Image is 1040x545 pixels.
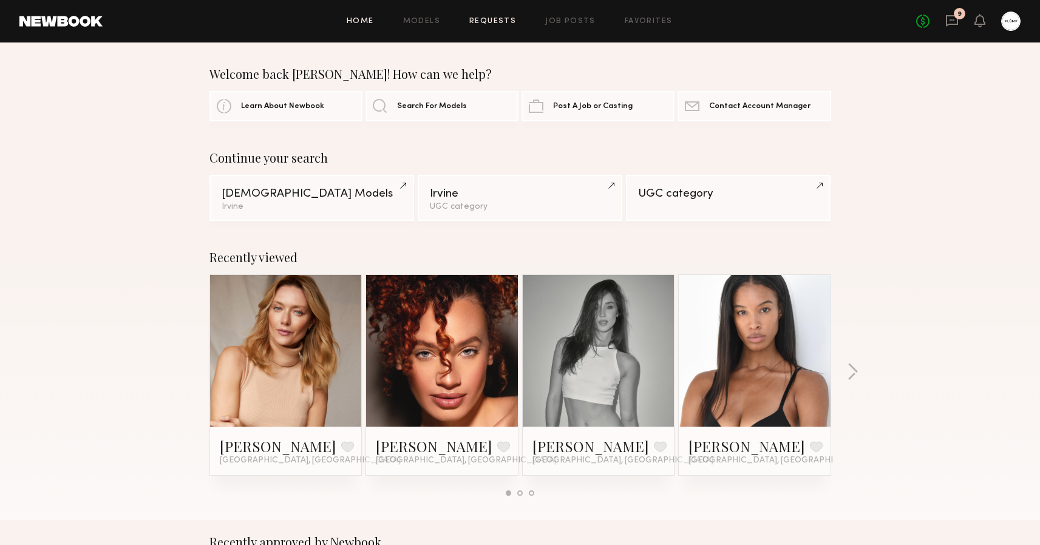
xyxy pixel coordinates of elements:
span: [GEOGRAPHIC_DATA], [GEOGRAPHIC_DATA] [688,456,869,465]
a: [PERSON_NAME] [376,436,492,456]
div: Irvine [222,203,402,211]
div: Continue your search [209,151,831,165]
span: Search For Models [397,103,467,110]
div: UGC category [430,203,610,211]
span: [GEOGRAPHIC_DATA], [GEOGRAPHIC_DATA] [532,456,713,465]
a: Job Posts [545,18,596,25]
a: Contact Account Manager [678,91,831,121]
span: [GEOGRAPHIC_DATA], [GEOGRAPHIC_DATA] [220,456,401,465]
a: [PERSON_NAME] [220,436,336,456]
a: Search For Models [365,91,518,121]
a: [PERSON_NAME] [688,436,805,456]
a: Requests [469,18,516,25]
span: Contact Account Manager [709,103,811,110]
div: UGC category [638,188,818,200]
a: Post A Job or Casting [522,91,675,121]
span: Learn About Newbook [241,103,324,110]
a: IrvineUGC category [418,175,622,221]
a: Models [403,18,440,25]
a: 9 [945,14,959,29]
a: Favorites [625,18,673,25]
div: Welcome back [PERSON_NAME]! How can we help? [209,67,831,81]
a: Home [347,18,374,25]
span: Post A Job or Casting [553,103,633,110]
a: [DEMOGRAPHIC_DATA] ModelsIrvine [209,175,414,221]
span: [GEOGRAPHIC_DATA], [GEOGRAPHIC_DATA] [376,456,557,465]
a: UGC category [626,175,831,221]
div: 9 [957,11,962,18]
div: Recently viewed [209,250,831,265]
div: [DEMOGRAPHIC_DATA] Models [222,188,402,200]
a: Learn About Newbook [209,91,362,121]
a: [PERSON_NAME] [532,436,649,456]
div: Irvine [430,188,610,200]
